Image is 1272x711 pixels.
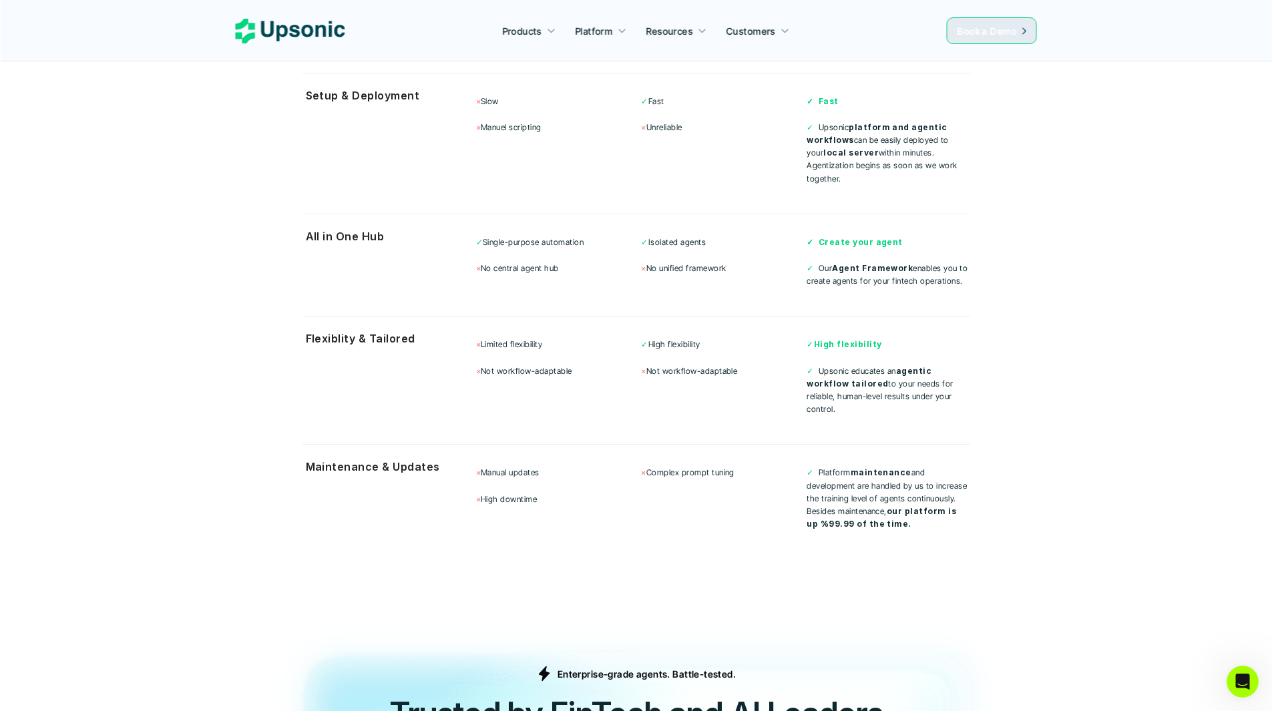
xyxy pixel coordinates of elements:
[476,121,639,134] p: Manuel scripting
[641,263,646,273] span: ×
[641,338,804,350] p: High flexibility
[807,96,838,106] strong: ✓ Fast
[476,96,481,106] span: ×
[494,19,564,43] a: Products
[641,95,804,107] p: Fast
[646,24,693,38] p: Resources
[947,17,1037,44] a: Book a Demo
[476,467,481,477] span: ×
[641,262,804,274] p: No unified framework
[502,24,542,38] p: Products
[476,122,481,132] span: ×
[476,494,481,504] span: ×
[641,339,648,349] span: ✓
[476,262,639,274] p: No central agent hub
[832,263,913,273] strong: Agent Framework
[641,122,646,132] span: ×
[641,366,646,376] span: ×
[814,339,882,349] strong: High flexibility
[476,366,481,376] span: ×
[306,329,463,348] p: Flexiblity & Tailored
[476,466,639,479] p: Manual updates
[641,237,648,247] span: ✓
[807,366,813,376] span: ✓
[558,667,736,681] p: Enterprise-grade agents. Battle-tested.
[306,86,463,105] p: Setup & Deployment
[476,339,481,349] span: ×
[641,236,804,248] p: Isolated agents
[476,365,639,377] p: Not workflow-adaptable
[807,467,813,477] span: ✓
[807,237,903,247] strong: ✓ Create your agent
[575,24,612,38] p: Platform
[641,365,804,377] p: Not workflow-adaptable
[807,122,813,132] span: ✓
[476,95,639,107] p: Slow
[476,263,481,273] span: ×
[306,227,463,246] p: All in One Hub
[641,466,804,479] p: Complex prompt tuning
[476,493,639,505] p: High downtime
[1227,666,1259,698] iframe: Intercom live chat
[476,338,639,350] p: Limited flexibility
[476,237,483,247] span: ✓
[641,96,648,106] span: ✓
[807,466,970,530] p: Platform and development are handled by us to increase the training level of agents continuously....
[807,262,970,287] p: Our enables you to create agents for your fintech operations.
[476,236,639,248] p: Single-purpose automation
[851,467,911,477] strong: maintenance
[807,365,970,416] p: Upsonic educates an to your needs for reliable, human-level results under your control.
[726,24,776,38] p: Customers
[807,338,970,350] p: ✓
[823,148,879,158] strong: local server
[807,121,970,185] p: Upsonic can be easily deployed to your within minutes. Agentization begins as soon as we work tog...
[807,366,933,389] strong: agentic workflow
[807,263,813,273] span: ✓
[851,379,889,389] strong: tailored
[807,122,949,145] strong: platform and agentic workflows
[958,25,1017,37] span: Book a Demo
[641,467,646,477] span: ×
[641,121,804,134] p: Unreliable
[306,457,463,477] p: Maintenance & Updates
